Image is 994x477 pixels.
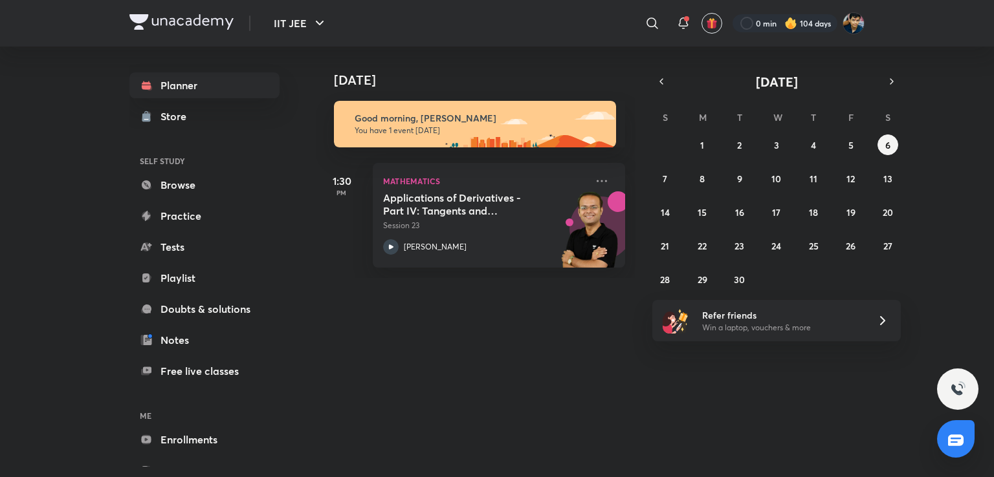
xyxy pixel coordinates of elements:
button: September 25, 2025 [803,235,824,256]
a: Store [129,103,280,129]
span: [DATE] [756,73,798,90]
button: September 9, 2025 [729,168,750,189]
button: September 6, 2025 [878,134,898,155]
h5: 1:30 [316,173,368,189]
button: September 4, 2025 [803,134,824,155]
abbr: September 28, 2025 [660,273,670,286]
abbr: September 24, 2025 [771,240,781,252]
abbr: September 4, 2025 [811,139,816,151]
img: streak [784,17,797,30]
button: September 20, 2025 [878,202,898,222]
img: referral [663,308,689,334]
a: Planner [129,72,280,98]
h6: ME [129,405,280,427]
button: September 7, 2025 [655,168,676,189]
button: September 17, 2025 [766,202,787,222]
abbr: September 7, 2025 [663,173,667,185]
abbr: September 12, 2025 [846,173,855,185]
button: September 10, 2025 [766,168,787,189]
button: September 19, 2025 [841,202,861,222]
abbr: September 14, 2025 [661,206,670,218]
p: Session 23 [383,220,586,231]
abbr: September 15, 2025 [698,206,707,218]
button: September 5, 2025 [841,134,861,155]
a: Free live classes [129,358,280,384]
button: September 21, 2025 [655,235,676,256]
p: [PERSON_NAME] [404,241,467,253]
a: Practice [129,203,280,229]
abbr: September 3, 2025 [774,139,779,151]
abbr: September 5, 2025 [848,139,854,151]
button: September 18, 2025 [803,202,824,222]
img: Company Logo [129,14,234,30]
a: Playlist [129,265,280,291]
abbr: September 9, 2025 [737,173,742,185]
a: Doubts & solutions [129,296,280,322]
button: September 22, 2025 [692,235,712,256]
button: September 11, 2025 [803,168,824,189]
abbr: September 29, 2025 [698,273,707,286]
abbr: September 21, 2025 [661,240,669,252]
img: morning [334,101,616,147]
h6: Good morning, [PERSON_NAME] [355,112,604,124]
h6: SELF STUDY [129,150,280,172]
abbr: Saturday [885,111,890,123]
abbr: Tuesday [737,111,742,123]
abbr: September 20, 2025 [883,206,893,218]
button: September 2, 2025 [729,134,750,155]
button: September 3, 2025 [766,134,787,155]
button: September 15, 2025 [692,202,712,222]
abbr: Thursday [811,111,816,123]
p: Mathematics [383,173,586,189]
p: Win a laptop, vouchers & more [702,322,861,334]
button: IIT JEE [266,10,335,36]
abbr: September 8, 2025 [700,173,705,185]
button: September 28, 2025 [655,269,676,290]
button: September 29, 2025 [692,269,712,290]
abbr: September 6, 2025 [885,139,890,151]
button: September 16, 2025 [729,202,750,222]
a: Enrollments [129,427,280,452]
abbr: September 16, 2025 [735,206,744,218]
abbr: September 23, 2025 [734,240,744,252]
abbr: September 22, 2025 [698,240,707,252]
button: September 26, 2025 [841,235,861,256]
abbr: September 11, 2025 [810,173,817,185]
abbr: September 26, 2025 [846,240,856,252]
button: September 8, 2025 [692,168,712,189]
h4: [DATE] [334,72,638,88]
h5: Applications of Derivatives - Part IV: Tangents and Normals [383,191,544,217]
img: unacademy [554,191,625,281]
button: September 30, 2025 [729,269,750,290]
p: You have 1 event [DATE] [355,125,604,136]
h6: Refer friends [702,308,861,322]
a: Tests [129,234,280,260]
abbr: Friday [848,111,854,123]
button: September 23, 2025 [729,235,750,256]
button: avatar [701,13,722,34]
div: Store [160,109,194,124]
abbr: September 30, 2025 [734,273,745,286]
abbr: September 10, 2025 [771,173,781,185]
button: September 14, 2025 [655,202,676,222]
abbr: September 27, 2025 [883,240,892,252]
a: Browse [129,172,280,198]
abbr: September 19, 2025 [846,206,856,218]
abbr: September 2, 2025 [737,139,742,151]
button: September 1, 2025 [692,134,712,155]
abbr: September 17, 2025 [772,206,780,218]
abbr: September 25, 2025 [809,240,819,252]
abbr: September 1, 2025 [700,139,704,151]
button: September 27, 2025 [878,235,898,256]
button: [DATE] [670,72,883,90]
abbr: September 13, 2025 [883,173,892,185]
button: September 12, 2025 [841,168,861,189]
abbr: Sunday [663,111,668,123]
img: avatar [706,17,718,29]
abbr: September 18, 2025 [809,206,818,218]
button: September 13, 2025 [878,168,898,189]
img: ttu [950,381,966,397]
p: PM [316,189,368,196]
button: September 24, 2025 [766,235,787,256]
a: Notes [129,327,280,353]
